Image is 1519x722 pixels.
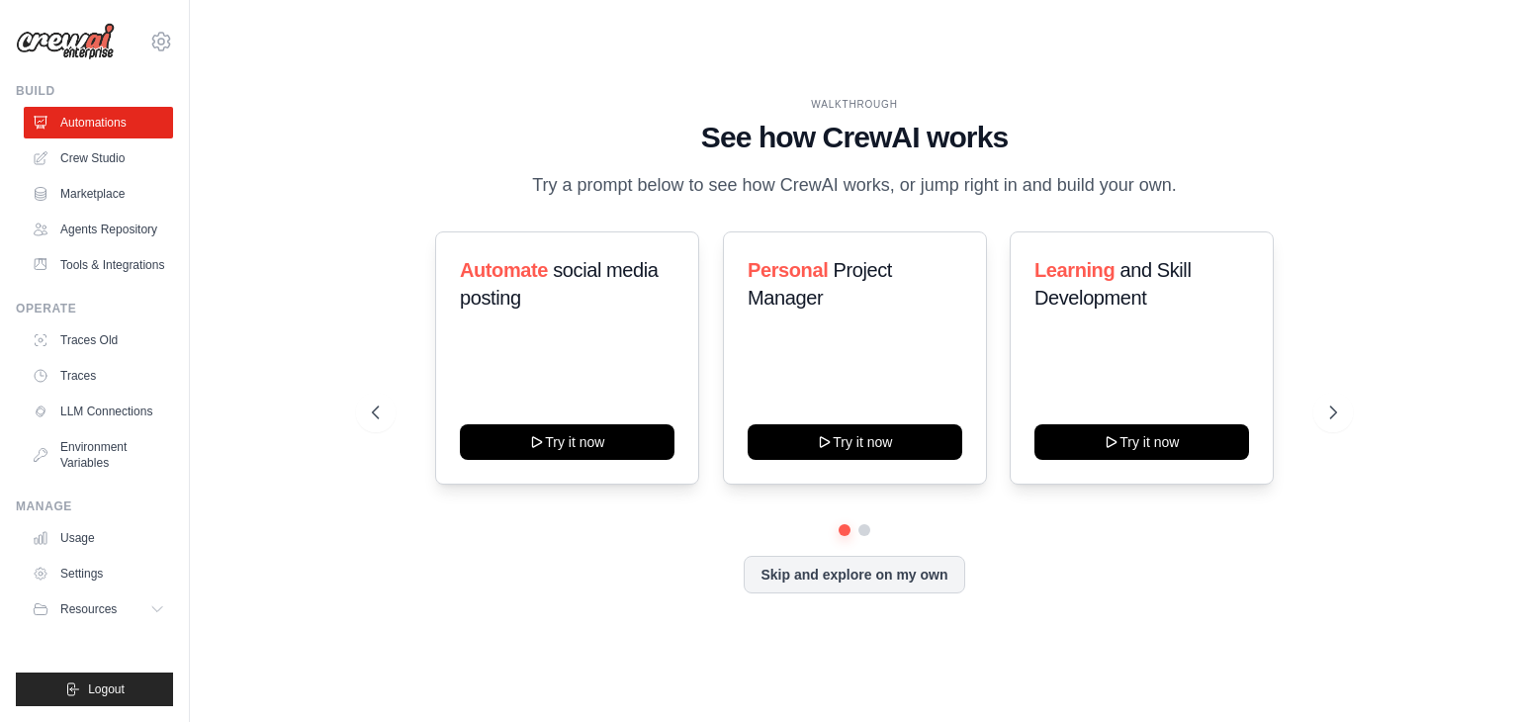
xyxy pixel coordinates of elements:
[1034,424,1249,460] button: Try it now
[16,498,173,514] div: Manage
[748,259,828,281] span: Personal
[24,396,173,427] a: LLM Connections
[24,249,173,281] a: Tools & Integrations
[24,360,173,392] a: Traces
[24,593,173,625] button: Resources
[748,259,892,309] span: Project Manager
[24,522,173,554] a: Usage
[88,681,125,697] span: Logout
[372,97,1337,112] div: WALKTHROUGH
[16,673,173,706] button: Logout
[1034,259,1115,281] span: Learning
[24,142,173,174] a: Crew Studio
[24,558,173,589] a: Settings
[16,301,173,316] div: Operate
[460,424,674,460] button: Try it now
[24,107,173,138] a: Automations
[460,259,659,309] span: social media posting
[16,23,115,60] img: Logo
[744,556,964,593] button: Skip and explore on my own
[522,171,1187,200] p: Try a prompt below to see how CrewAI works, or jump right in and build your own.
[460,259,548,281] span: Automate
[24,178,173,210] a: Marketplace
[60,601,117,617] span: Resources
[372,120,1337,155] h1: See how CrewAI works
[16,83,173,99] div: Build
[748,424,962,460] button: Try it now
[24,214,173,245] a: Agents Repository
[24,324,173,356] a: Traces Old
[24,431,173,479] a: Environment Variables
